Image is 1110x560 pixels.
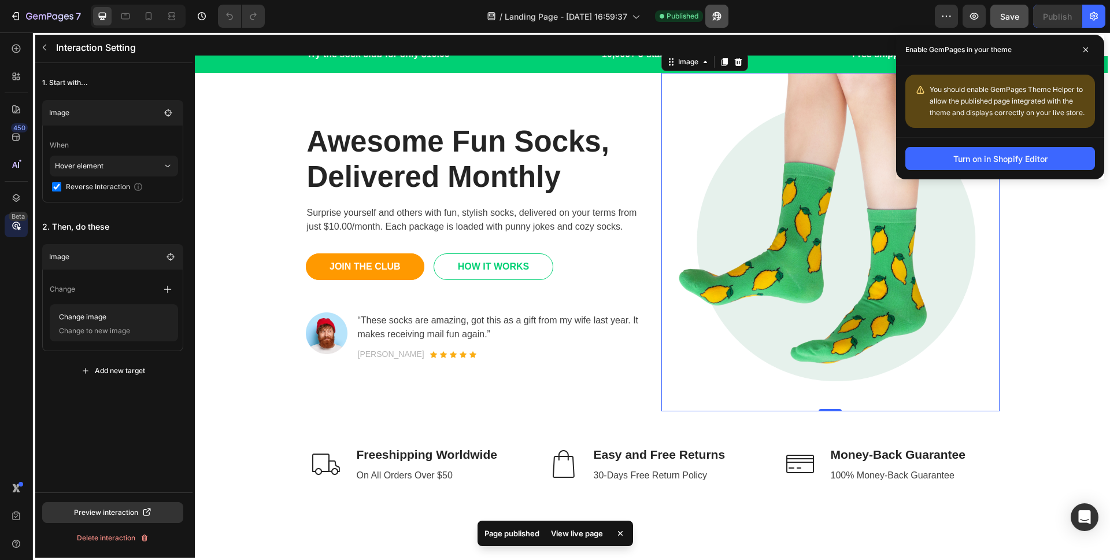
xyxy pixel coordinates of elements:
[667,11,698,21] span: Published
[953,153,1048,165] div: Turn on in Shopify Editor
[218,5,265,28] div: Undo/Redo
[195,32,1110,560] iframe: Design area
[81,366,145,376] div: Add new target
[54,309,136,325] p: Change image
[9,212,28,221] div: Beta
[1043,10,1072,23] div: Publish
[49,107,160,119] p: Image
[66,181,130,193] span: Reverse Interaction
[990,5,1028,28] button: Save
[1000,12,1019,21] span: Save
[930,85,1085,117] span: You should enable GemPages Theme Helper to allow the published page integrated with the theme and...
[905,44,1012,56] p: Enable GemPages in your theme
[499,10,502,23] span: /
[544,525,610,541] div: View live page
[77,533,149,543] div: Delete interaction
[56,40,154,54] p: Interaction Setting
[74,507,152,518] div: Preview interaction
[76,9,81,23] p: 7
[42,360,183,381] button: Add new target
[1033,5,1082,28] button: Publish
[55,156,162,176] p: Hover element
[505,10,627,23] span: Landing Page - [DATE] 16:59:37
[905,147,1095,170] button: Turn on in Shopify Editor
[42,72,183,93] p: 1. Start with...
[42,528,183,548] button: Delete interaction
[54,325,170,337] p: Change to new image
[1071,503,1098,531] div: Open Intercom Messenger
[49,251,142,263] p: Image
[11,123,28,132] div: 450
[42,216,183,237] p: 2. Then, do these
[50,283,75,295] p: Change
[42,502,183,523] button: Preview interaction
[484,528,539,539] p: Page published
[5,5,86,28] button: 7
[50,135,178,156] p: When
